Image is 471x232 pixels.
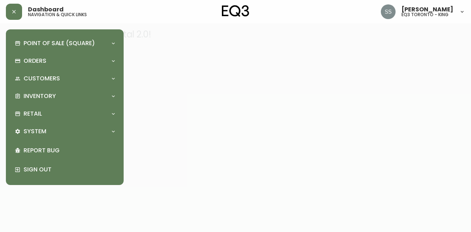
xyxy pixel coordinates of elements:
[401,12,449,17] h5: eq3 toronto - king
[24,57,46,65] p: Orders
[24,92,56,100] p: Inventory
[24,39,95,47] p: Point of Sale (Square)
[401,7,453,12] span: [PERSON_NAME]
[28,7,64,12] span: Dashboard
[12,88,118,104] div: Inventory
[24,127,46,135] p: System
[24,75,60,83] p: Customers
[12,53,118,69] div: Orders
[12,141,118,160] div: Report Bug
[24,146,115,155] p: Report Bug
[12,70,118,87] div: Customers
[12,160,118,179] div: Sign Out
[24,166,115,174] p: Sign Out
[12,123,118,139] div: System
[28,12,87,17] h5: navigation & quick links
[381,4,396,19] img: f1b6f2cda6f3b51f95337c5892ce6799
[12,35,118,51] div: Point of Sale (Square)
[222,5,249,17] img: logo
[12,106,118,122] div: Retail
[24,110,42,118] p: Retail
